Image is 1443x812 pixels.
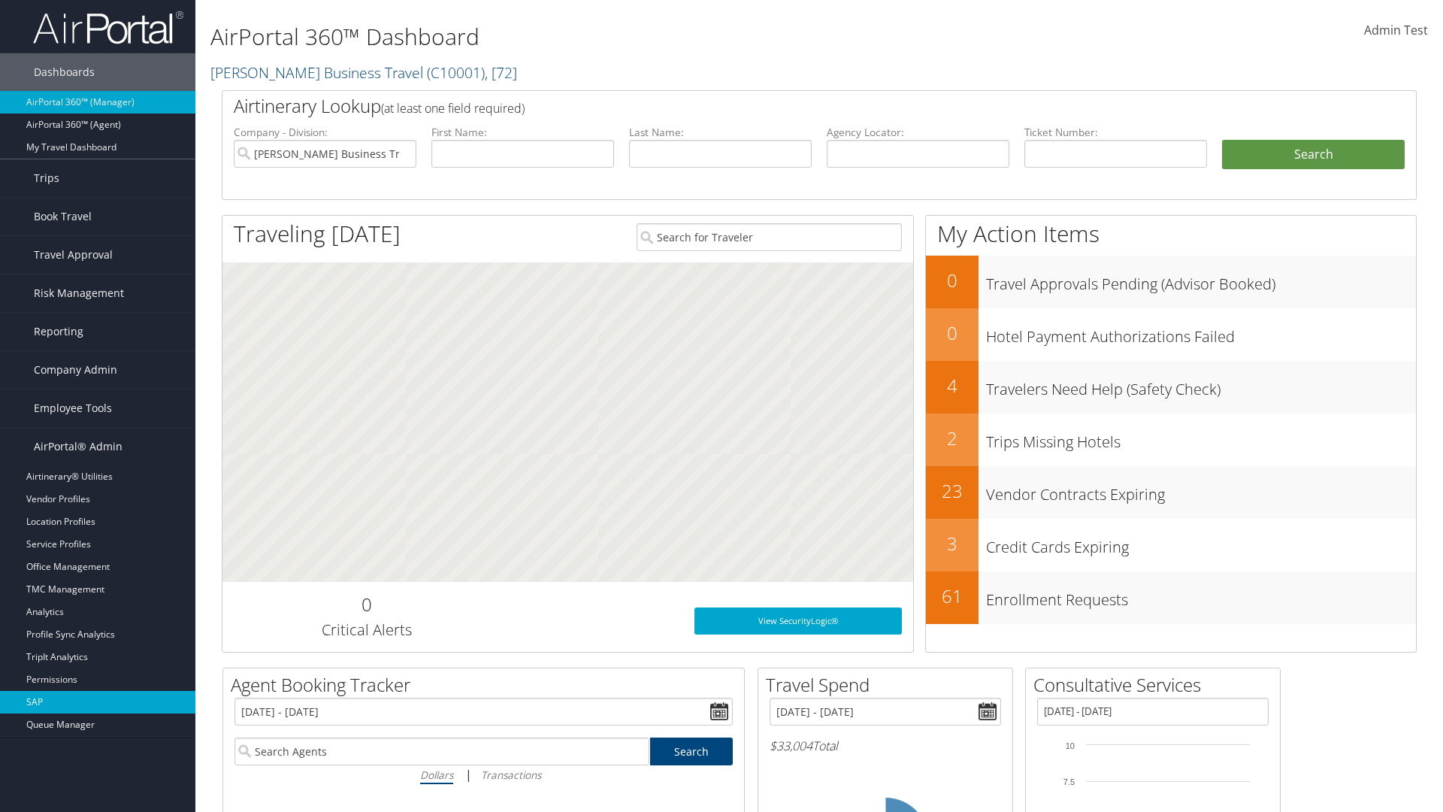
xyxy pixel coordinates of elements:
h2: 0 [926,268,979,293]
a: View SecurityLogic® [694,607,902,635]
label: Company - Division: [234,125,416,140]
h1: AirPortal 360™ Dashboard [210,21,1022,53]
a: 0Travel Approvals Pending (Advisor Booked) [926,256,1416,308]
a: [PERSON_NAME] Business Travel [210,62,517,83]
span: Trips [34,159,59,197]
span: ( C10001 ) [427,62,485,83]
h3: Hotel Payment Authorizations Failed [986,319,1416,347]
h2: Travel Spend [766,672,1012,698]
span: (at least one field required) [381,100,525,117]
i: Dollars [420,768,453,782]
h2: 23 [926,478,979,504]
h3: Credit Cards Expiring [986,529,1416,558]
h1: My Action Items [926,218,1416,250]
a: 4Travelers Need Help (Safety Check) [926,361,1416,414]
a: 23Vendor Contracts Expiring [926,466,1416,519]
a: 61Enrollment Requests [926,571,1416,624]
h2: 4 [926,373,979,398]
h2: 3 [926,531,979,556]
h2: 0 [234,592,499,617]
a: Admin Test [1364,8,1428,54]
h2: Consultative Services [1033,672,1280,698]
input: Search for Traveler [637,223,902,251]
input: Search Agents [234,738,649,765]
label: Last Name: [629,125,812,140]
a: Search [650,738,734,765]
div: | [234,765,733,784]
label: Ticket Number: [1024,125,1207,140]
span: Travel Approval [34,236,113,274]
span: Company Admin [34,351,117,389]
img: airportal-logo.png [33,10,183,45]
a: 0Hotel Payment Authorizations Failed [926,308,1416,361]
h3: Critical Alerts [234,620,499,641]
h2: Airtinerary Lookup [234,93,1305,119]
h3: Travelers Need Help (Safety Check) [986,371,1416,400]
a: 3Credit Cards Expiring [926,519,1416,571]
label: First Name: [431,125,614,140]
button: Search [1222,140,1405,170]
span: Admin Test [1364,22,1428,38]
h3: Trips Missing Hotels [986,424,1416,453]
span: Employee Tools [34,389,112,427]
h6: Total [770,738,1001,754]
h3: Enrollment Requests [986,582,1416,611]
h3: Travel Approvals Pending (Advisor Booked) [986,266,1416,295]
label: Agency Locator: [827,125,1009,140]
span: Dashboards [34,53,95,91]
span: , [ 72 ] [485,62,517,83]
span: AirPortal® Admin [34,428,123,465]
h1: Traveling [DATE] [234,218,401,250]
tspan: 10 [1066,741,1075,750]
span: Reporting [34,313,83,350]
tspan: 7.5 [1063,777,1075,786]
h2: 0 [926,320,979,346]
h2: Agent Booking Tracker [231,672,744,698]
h2: 2 [926,426,979,451]
h2: 61 [926,583,979,609]
a: 2Trips Missing Hotels [926,414,1416,466]
span: Risk Management [34,274,124,312]
h3: Vendor Contracts Expiring [986,477,1416,505]
span: Book Travel [34,198,92,235]
span: $33,004 [770,738,812,754]
i: Transactions [481,768,541,782]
